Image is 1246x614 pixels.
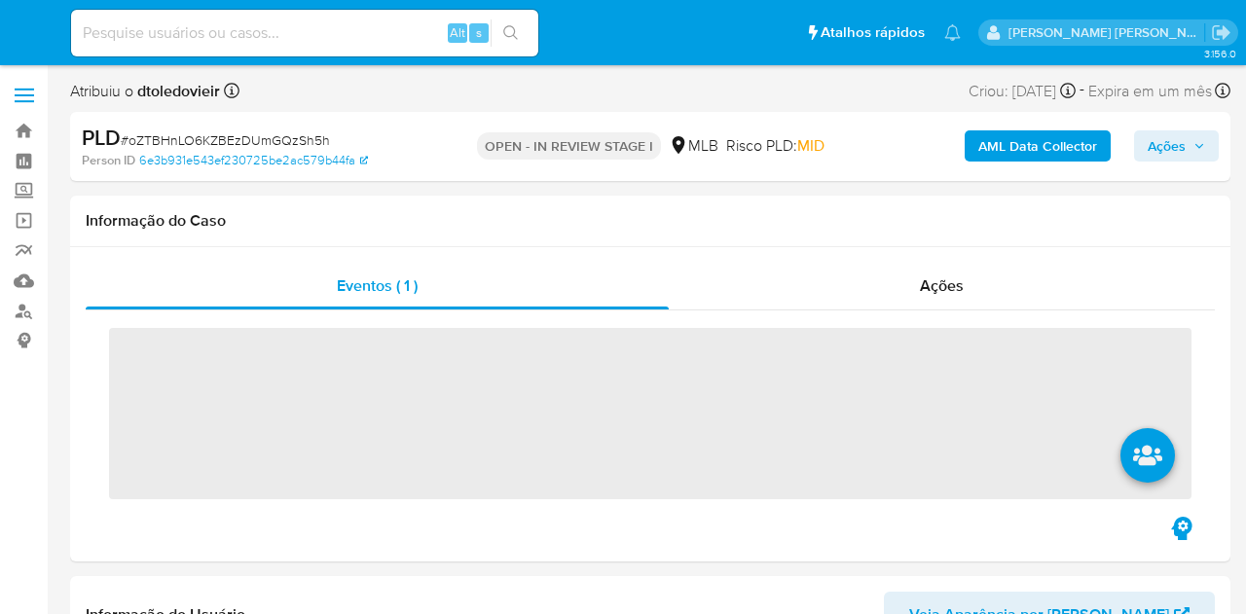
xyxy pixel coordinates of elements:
b: PLD [82,122,121,153]
a: Notificações [944,24,961,41]
h1: Informação do Caso [86,211,1215,231]
span: s [476,23,482,42]
span: Ações [920,274,964,297]
span: ‌ [109,328,1191,499]
span: Expira em um mês [1088,81,1212,102]
div: Criou: [DATE] [969,78,1076,104]
div: MLB [669,135,718,157]
button: AML Data Collector [965,130,1111,162]
p: danilo.toledo@mercadolivre.com [1008,23,1205,42]
span: Alt [450,23,465,42]
input: Pesquise usuários ou casos... [71,20,538,46]
span: Risco PLD: [726,135,825,157]
span: Ações [1148,130,1186,162]
b: Person ID [82,152,135,169]
p: OPEN - IN REVIEW STAGE I [477,132,661,160]
span: Eventos ( 1 ) [337,274,418,297]
span: Atalhos rápidos [821,22,925,43]
b: AML Data Collector [978,130,1097,162]
b: dtoledovieir [133,80,220,102]
span: - [1080,78,1084,104]
span: MID [797,134,825,157]
a: Sair [1211,22,1231,43]
span: Atribuiu o [70,81,220,102]
span: # oZTBHnLO6KZBEzDUmGQzSh5h [121,130,330,150]
button: search-icon [491,19,531,47]
button: Ações [1134,130,1219,162]
a: 6e3b931e543ef230725be2ac579b44fa [139,152,368,169]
